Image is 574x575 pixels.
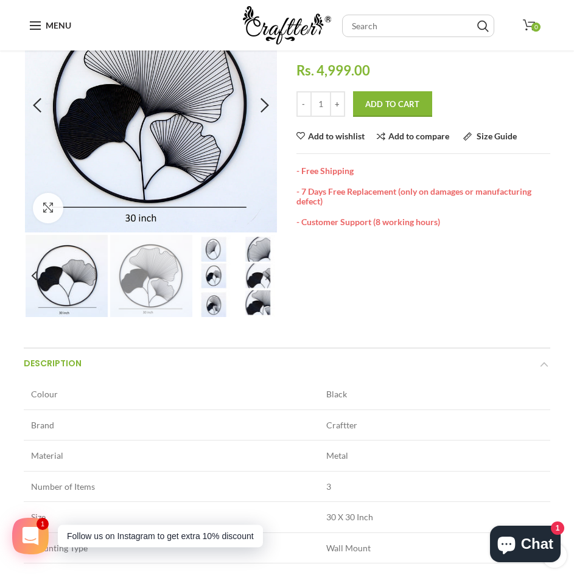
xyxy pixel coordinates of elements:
[477,131,517,141] span: Size Guide
[296,62,370,78] span: Rs. 4,999.00
[330,91,345,117] input: +
[326,389,347,399] span: Black
[353,91,432,117] button: Add to Cart
[342,15,494,37] input: Search
[31,512,46,522] span: Size
[477,20,489,32] input: Search
[326,481,331,492] span: 3
[296,91,312,117] input: -
[326,420,357,430] span: Craftter
[110,235,192,317] img: CMWA-210-B-5_150x_crop_center.jpg
[31,481,95,492] span: Number of Items
[296,132,365,141] a: Add to wishlist
[531,23,541,32] span: 0
[326,450,348,461] span: Metal
[31,389,58,399] span: Colour
[24,357,82,369] span: Description
[486,526,564,565] inbox-online-store-chat: Shopify online store chat
[31,543,88,553] span: Mounting Type
[46,19,71,32] span: Menu
[26,235,108,317] img: CMWA-210-B-4_150x_crop_center.jpg
[388,131,449,141] span: Add to compare
[326,543,371,553] span: Wall Mount
[195,235,277,317] img: CMWA-210-B-6_150x_crop_center.jpg
[377,132,449,141] a: Add to compare
[24,349,551,379] a: Description
[326,512,373,522] span: 30 X 30 Inch
[31,450,63,461] span: Material
[31,420,54,430] span: Brand
[308,132,365,141] span: Add to wishlist
[463,132,517,141] a: Size Guide
[296,153,551,228] div: - Free Shipping - 7 Days Free Replacement (only on damages or manufacturing defect) - Customer Su...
